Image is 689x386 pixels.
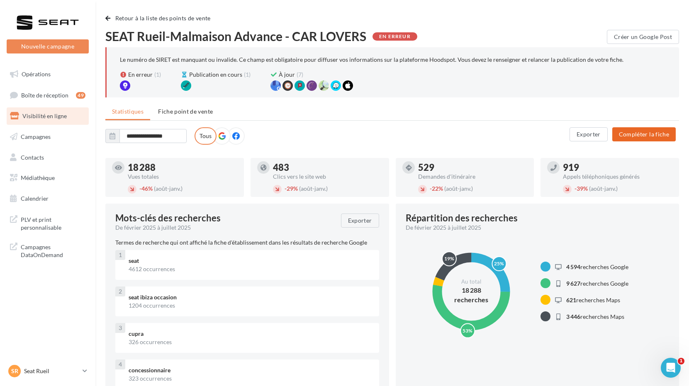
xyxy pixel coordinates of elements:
[5,190,90,207] a: Calendrier
[566,263,628,270] span: recherches Google
[115,214,221,223] span: Mots-clés des recherches
[5,86,90,104] a: Boîte de réception49
[195,127,217,145] label: Tous
[612,127,676,141] button: Compléter la fiche
[566,263,580,270] span: 4 594
[120,56,623,63] p: Le numéro de SIRET est manquant ou invalide. Ce champ est obligatoire pour diffuser vos informati...
[418,174,528,180] div: Demandes d'itinéraire
[7,363,89,379] a: SR Seat Rueil
[444,185,473,192] span: (août-janv.)
[129,330,372,338] div: cupra
[22,112,67,119] span: Visibilité en ligne
[154,185,183,192] span: (août-janv.)
[589,185,618,192] span: (août-janv.)
[430,185,443,192] span: 22%
[566,296,620,303] span: recherches Maps
[21,214,85,232] span: PLV et print personnalisable
[661,358,681,378] iframe: Intercom live chat
[563,174,672,180] div: Appels téléphoniques générés
[5,128,90,146] a: Campagnes
[128,163,237,172] div: 18 288
[189,70,242,79] span: Publication en cours
[566,296,576,303] span: 621
[139,185,153,192] span: 46%
[11,367,18,375] span: SR
[607,30,679,44] button: Créer un Google Post
[21,241,85,259] span: Campagnes DataOnDemand
[566,280,580,287] span: 9 627
[154,70,161,79] span: (1)
[273,174,382,180] div: Clics vers le site web
[105,13,214,23] button: Retour à la liste des points de vente
[21,91,68,98] span: Boîte de réception
[7,39,89,53] button: Nouvelle campagne
[128,174,237,180] div: Vues totales
[105,30,366,42] span: SEAT Rueil-Malmaison Advance - CAR LOVERS
[129,366,372,374] div: concessionnaire
[566,313,624,320] span: recherches Maps
[273,163,382,172] div: 483
[115,359,125,369] div: 4
[21,153,44,160] span: Contacts
[563,163,672,172] div: 919
[299,185,328,192] span: (août-janv.)
[22,70,51,78] span: Opérations
[406,214,518,223] div: Répartition des recherches
[297,70,303,79] span: (7)
[678,358,684,364] span: 1
[341,214,379,228] button: Exporter
[21,174,55,181] span: Médiathèque
[139,185,141,192] span: -
[5,169,90,187] a: Médiathèque
[279,70,295,79] span: À jour
[570,127,608,141] button: Exporter
[5,66,90,83] a: Opérations
[285,185,287,192] span: -
[129,293,372,301] div: seat ibiza occasion
[575,185,588,192] span: 39%
[115,238,379,247] p: Termes de recherche qui ont affiché la fiche d'établissement dans les résultats de recherche Google
[5,107,90,125] a: Visibilité en ligne
[158,108,213,115] span: Fiche point de vente
[115,223,334,232] div: De février 2025 à juillet 2025
[129,257,372,265] div: seat
[418,163,528,172] div: 529
[115,323,125,333] div: 3
[5,211,90,235] a: PLV et print personnalisable
[115,15,211,22] span: Retour à la liste des points de vente
[128,70,153,79] span: En erreur
[129,374,372,383] div: 323 occurrences
[5,238,90,262] a: Campagnes DataOnDemand
[21,133,51,140] span: Campagnes
[244,70,251,79] span: (1)
[21,195,49,202] span: Calendrier
[76,92,85,99] div: 49
[129,301,372,310] div: 1204 occurrences
[609,130,679,137] a: Compléter la fiche
[115,286,125,296] div: 2
[575,185,577,192] span: -
[24,367,79,375] p: Seat Rueil
[5,149,90,166] a: Contacts
[129,338,372,346] div: 326 occurrences
[372,32,417,41] div: En erreur
[430,185,432,192] span: -
[566,313,580,320] span: 3 446
[285,185,298,192] span: 29%
[129,265,372,273] div: 4612 occurrences
[115,250,125,260] div: 1
[566,280,628,287] span: recherches Google
[406,223,663,232] div: De février 2025 à juillet 2025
